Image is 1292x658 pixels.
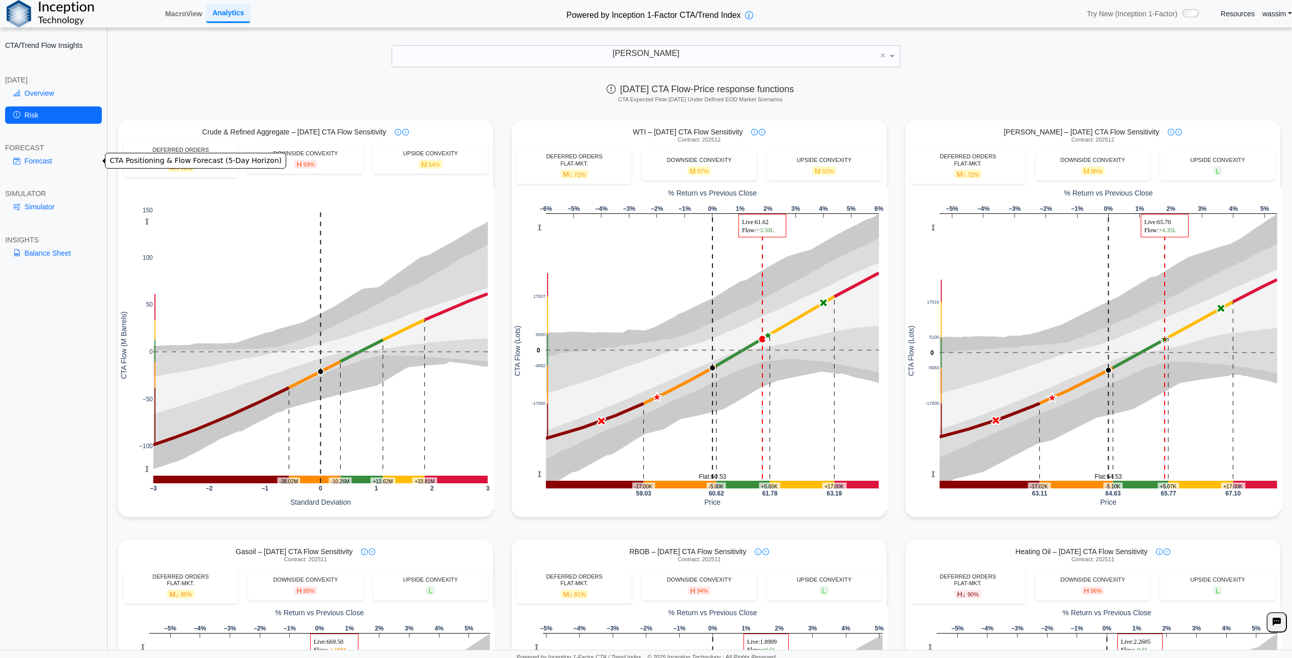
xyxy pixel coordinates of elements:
div: DEFERRED ORDERS FLAT-MKT. [522,573,626,587]
span: L [1213,586,1222,595]
a: wassim [1262,9,1292,18]
span: H [955,590,981,598]
a: Risk [5,106,102,124]
span: 81% [574,591,586,597]
span: ↓ [176,590,179,598]
span: Contract: 202511 [284,556,327,563]
img: plus-icon.svg [1164,549,1170,555]
div: DEFERRED ORDERS FLAT-MKT. [128,573,233,587]
span: [DATE] CTA Flow-Price response functions [607,84,793,94]
span: Crude & Refined Aggregate – [DATE] CTA Flow Sensitivity [202,127,386,136]
div: FORECAST [5,143,102,152]
span: 52% [822,168,834,174]
div: UPSIDE CONVEXITY [378,577,483,583]
span: 94% [697,588,708,594]
div: UPSIDE CONVEXITY [772,157,876,163]
span: 72% [574,172,586,178]
span: M [561,590,588,598]
div: UPSIDE CONVEXITY [378,150,483,157]
div: DEFERRED ORDERS FLAT-MKT. [916,573,1020,587]
span: M [167,590,195,598]
span: Contract: 202511 [1071,556,1114,563]
span: ↓ [963,590,966,598]
div: DOWNSIDE CONVEXITY [253,150,358,157]
span: RBOB – [DATE] CTA Flow Sensitivity [629,547,747,556]
h2: Powered by Inception 1-Factor CTA/Trend Index [562,6,745,21]
img: info-icon.svg [1156,549,1163,555]
a: Forecast [5,152,102,170]
span: 90% [968,591,979,597]
span: [PERSON_NAME] – [DATE] CTA Flow Sensitivity [1004,127,1159,136]
span: WTI – [DATE] CTA Flow Sensitivity [633,127,743,136]
span: L [426,586,435,595]
div: DEFERRED ORDERS FLAT-MKT. [128,147,233,160]
img: info-icon.svg [751,129,758,135]
span: M [954,170,982,178]
div: UPSIDE CONVEXITY [1165,577,1270,583]
img: info-icon.svg [755,549,761,555]
span: ↓ [963,170,966,178]
span: M [419,160,443,169]
span: 72% [968,172,979,178]
img: info-icon.svg [361,549,368,555]
span: 87% [697,168,708,174]
div: SIMULATOR [5,189,102,198]
span: [PERSON_NAME] [613,49,680,58]
span: M [561,170,588,178]
span: M [812,167,836,175]
div: DOWNSIDE CONVEXITY [253,577,358,583]
div: CTA Positioning & Flow Forecast (5-Day Horizon) [105,153,286,169]
span: L [819,586,829,595]
span: M [688,167,711,175]
div: DEFERRED ORDERS FLAT-MKT. [522,153,626,167]
span: H [294,160,317,169]
span: × [880,51,886,60]
span: L [1213,167,1222,175]
div: UPSIDE CONVEXITY [1165,157,1270,163]
a: Analytics [206,4,250,23]
div: INSIGHTS [5,235,102,244]
a: Balance Sheet [5,244,102,262]
img: plus-icon.svg [762,549,769,555]
h5: CTA Expected Flow [DATE] Under Defined EOD Market Scenarios [115,96,1286,103]
div: UPSIDE CONVEXITY [772,577,876,583]
a: Overview [5,85,102,102]
span: H [1081,586,1104,595]
span: ↓ [569,170,573,178]
div: [DATE] [5,75,102,85]
span: 85% [181,591,192,597]
span: M [1081,167,1105,175]
div: DEFERRED ORDERS FLAT-MKT. [916,153,1020,167]
a: Resources [1221,9,1255,18]
img: plus-icon.svg [369,549,375,555]
span: Contract: 202512 [678,136,721,143]
span: ↓ [569,590,573,598]
span: 86% [1091,168,1102,174]
img: info-icon.svg [395,129,401,135]
div: DOWNSIDE CONVEXITY [1040,157,1145,163]
span: Heating Oil – [DATE] CTA Flow Sensitivity [1015,547,1147,556]
div: DOWNSIDE CONVEXITY [647,157,751,163]
span: Try New (Inception 1-Factor) [1087,9,1177,18]
span: H [688,586,710,595]
span: Contract: 202512 [1071,136,1114,143]
span: 96% [1090,588,1102,594]
span: 93% [304,161,315,168]
img: info-icon.svg [1168,129,1174,135]
div: DOWNSIDE CONVEXITY [647,577,751,583]
div: DOWNSIDE CONVEXITY [1040,577,1145,583]
h2: CTA/Trend Flow Insights [5,41,102,50]
a: Simulator [5,198,102,215]
a: MacroView [161,5,206,22]
img: plus-icon.svg [759,129,765,135]
img: plus-icon.svg [1175,129,1182,135]
span: H [294,586,317,595]
span: Gasoil – [DATE] CTA Flow Sensitivity [236,547,353,556]
span: 54% [429,161,440,168]
span: Clear value [878,46,887,67]
span: Contract: 202511 [678,556,721,563]
img: plus-icon.svg [402,129,409,135]
span: 95% [304,588,315,594]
